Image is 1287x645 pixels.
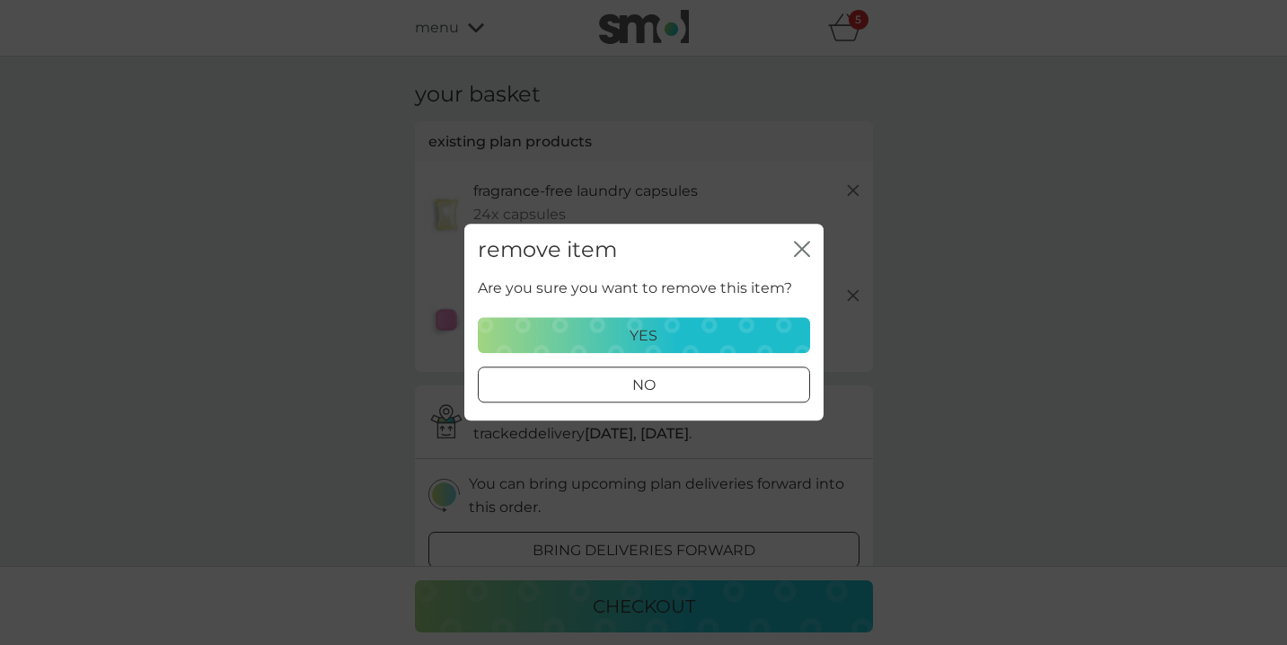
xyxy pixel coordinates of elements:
p: Are you sure you want to remove this item? [478,277,792,300]
button: yes [478,318,810,354]
h2: remove item [478,237,617,263]
p: yes [630,324,657,348]
p: no [632,375,656,398]
button: no [478,367,810,403]
button: close [794,241,810,260]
